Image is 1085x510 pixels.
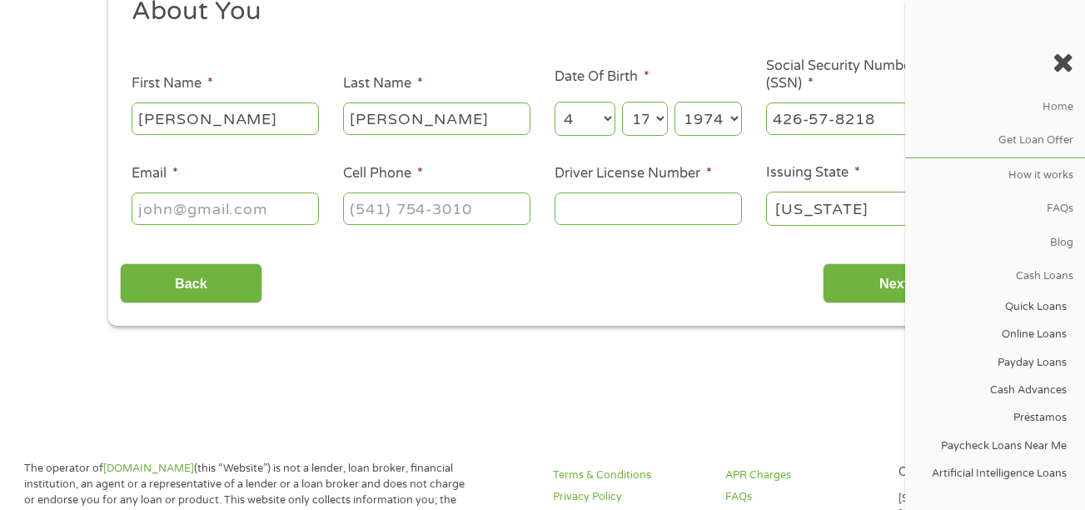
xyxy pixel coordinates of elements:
[905,321,1078,348] a: Online Loans
[766,57,953,92] label: Social Security Number (SSN)
[905,192,1085,226] a: FAQs
[725,489,878,505] a: FAQs
[132,192,319,224] input: john@gmail.com
[343,75,423,92] label: Last Name
[553,489,705,505] a: Privacy Policy
[343,165,423,182] label: Cell Phone
[132,102,319,134] input: John
[905,349,1078,377] a: Payday Loans
[553,467,705,483] a: Terms & Conditions
[555,165,712,182] label: Driver License Number
[103,462,194,475] a: [DOMAIN_NAME]
[905,124,1085,157] a: Get Loan Offer
[905,377,1078,404] a: Cash Advances
[905,432,1078,459] a: Paycheck Loans Near Me
[905,404,1078,432] a: Préstamos
[905,460,1078,487] a: Artificial Intelligence Loans
[132,75,213,92] label: First Name
[905,293,1078,321] a: Quick Loans
[555,68,650,86] label: Date Of Birth
[766,164,860,182] label: Issuing State
[725,467,878,483] a: APR Charges
[898,465,1051,481] h4: Contacts
[120,263,262,304] input: Back
[766,102,953,134] input: 078-05-1120
[905,260,1085,293] a: Cash Loans
[905,158,1085,192] a: How it works
[132,165,178,182] label: Email
[343,192,530,224] input: (541) 754-3010
[905,90,1085,123] a: Home
[823,263,965,304] input: Next
[905,226,1085,259] a: Blog
[343,102,530,134] input: Smith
